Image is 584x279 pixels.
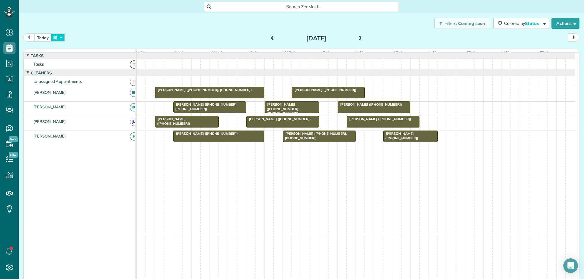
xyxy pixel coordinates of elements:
span: [PERSON_NAME] [32,90,67,95]
span: 9am [173,50,185,55]
span: 10am [210,50,224,55]
span: BS [130,89,138,97]
span: [PERSON_NAME] [32,104,67,109]
button: Actions [551,18,579,29]
button: Colored byStatus [493,18,549,29]
span: [PERSON_NAME] ([PHONE_NUMBER], [PHONE_NUMBER]) [155,88,252,92]
span: 11am [246,50,260,55]
span: 7pm [538,50,549,55]
span: [PERSON_NAME] ([PHONE_NUMBER]) [173,131,238,136]
span: New [9,152,18,158]
span: T [130,60,138,69]
span: [PERSON_NAME] ([PHONE_NUMBER], [PHONE_NUMBER]) [173,102,238,111]
div: Open Intercom Messenger [563,258,578,273]
span: [PERSON_NAME] [32,119,67,124]
span: Coming soon [458,21,485,26]
span: Status [525,21,540,26]
span: Unassigned Appointments [32,79,83,84]
span: 4pm [429,50,440,55]
span: [PERSON_NAME] ([PHONE_NUMBER], [PHONE_NUMBER]) [283,131,347,140]
span: Tasks [32,62,45,66]
span: New [9,136,18,142]
span: [PERSON_NAME] ([PHONE_NUMBER]) [155,117,190,125]
span: ! [130,78,138,86]
button: prev [23,33,35,42]
span: [PERSON_NAME] ([PHONE_NUMBER], [PHONE_NUMBER]) [264,102,299,115]
span: 12pm [283,50,296,55]
span: 6pm [502,50,513,55]
span: 3pm [392,50,403,55]
span: JM [130,118,138,126]
span: [PERSON_NAME] ([PHONE_NUMBER]) [346,117,412,121]
button: next [568,33,579,42]
span: 8am [137,50,148,55]
span: [PERSON_NAME] [32,134,67,138]
span: [PERSON_NAME] ([PHONE_NUMBER]) [383,131,419,140]
button: today [34,33,51,42]
span: BC [130,103,138,111]
span: Colored by [504,21,541,26]
span: Filters: [444,21,457,26]
span: Cleaners [30,70,53,75]
span: JR [130,132,138,141]
span: [PERSON_NAME] ([PHONE_NUMBER]) [246,117,311,121]
span: [PERSON_NAME] ([PHONE_NUMBER]) [292,88,357,92]
span: 5pm [465,50,476,55]
span: [PERSON_NAME] ([PHONE_NUMBER]) [337,102,402,107]
h2: [DATE] [278,35,354,42]
span: 1pm [319,50,330,55]
span: 2pm [356,50,367,55]
span: Tasks [30,53,45,58]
